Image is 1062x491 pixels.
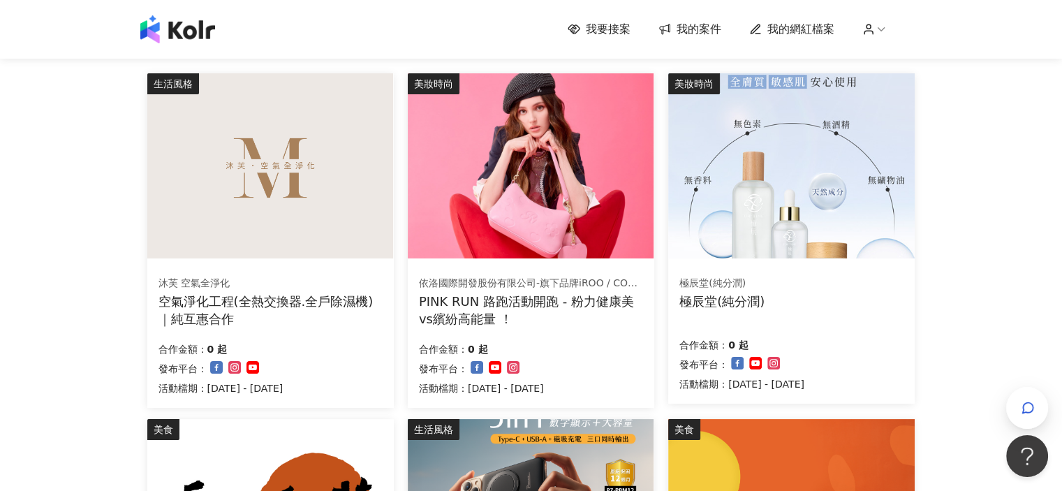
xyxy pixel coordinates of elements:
img: 粉力健康美vs繽紛高能量系列服飾+養膚配件 [408,73,654,258]
div: 生活風格 [147,73,199,94]
div: 美食 [668,419,700,440]
p: 0 起 [207,341,228,358]
div: 生活風格 [408,419,459,440]
p: 活動檔期：[DATE] - [DATE] [419,380,544,397]
div: 美妝時尚 [408,73,459,94]
p: 發布平台： [419,360,468,377]
p: 合作金額： [419,341,468,358]
p: 發布平台： [158,360,207,377]
p: 發布平台： [679,356,728,373]
div: 沐芙 空氣全淨化 [158,277,382,291]
p: 合作金額： [679,337,728,353]
div: 空氣淨化工程(全熱交換器.全戶除濕機)｜純互惠合作 [158,293,383,328]
div: 極辰堂(純分潤) [679,293,765,310]
p: 0 起 [468,341,488,358]
a: 我要接案 [568,22,630,37]
p: 活動檔期：[DATE] - [DATE] [158,380,283,397]
a: 我的網紅檔案 [749,22,834,37]
div: 美食 [147,419,179,440]
img: logo [140,15,215,43]
div: PINK RUN 路跑活動開跑 - 粉力健康美vs繽紛高能量 ！ [419,293,643,328]
p: 活動檔期：[DATE] - [DATE] [679,376,804,393]
span: 我要接案 [586,22,630,37]
div: 美妝時尚 [668,73,720,94]
iframe: Help Scout Beacon - Open [1006,435,1048,477]
img: 空氣淨化工程 [147,73,393,258]
div: 依洛國際開發股份有限公司-旗下品牌iROO / COZY PUNCH [419,277,642,291]
a: 我的案件 [658,22,721,37]
img: 極辰保濕保養系列 [668,73,914,258]
span: 我的案件 [677,22,721,37]
p: 合作金額： [158,341,207,358]
div: 極辰堂(純分潤) [679,277,765,291]
p: 0 起 [728,337,748,353]
span: 我的網紅檔案 [767,22,834,37]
